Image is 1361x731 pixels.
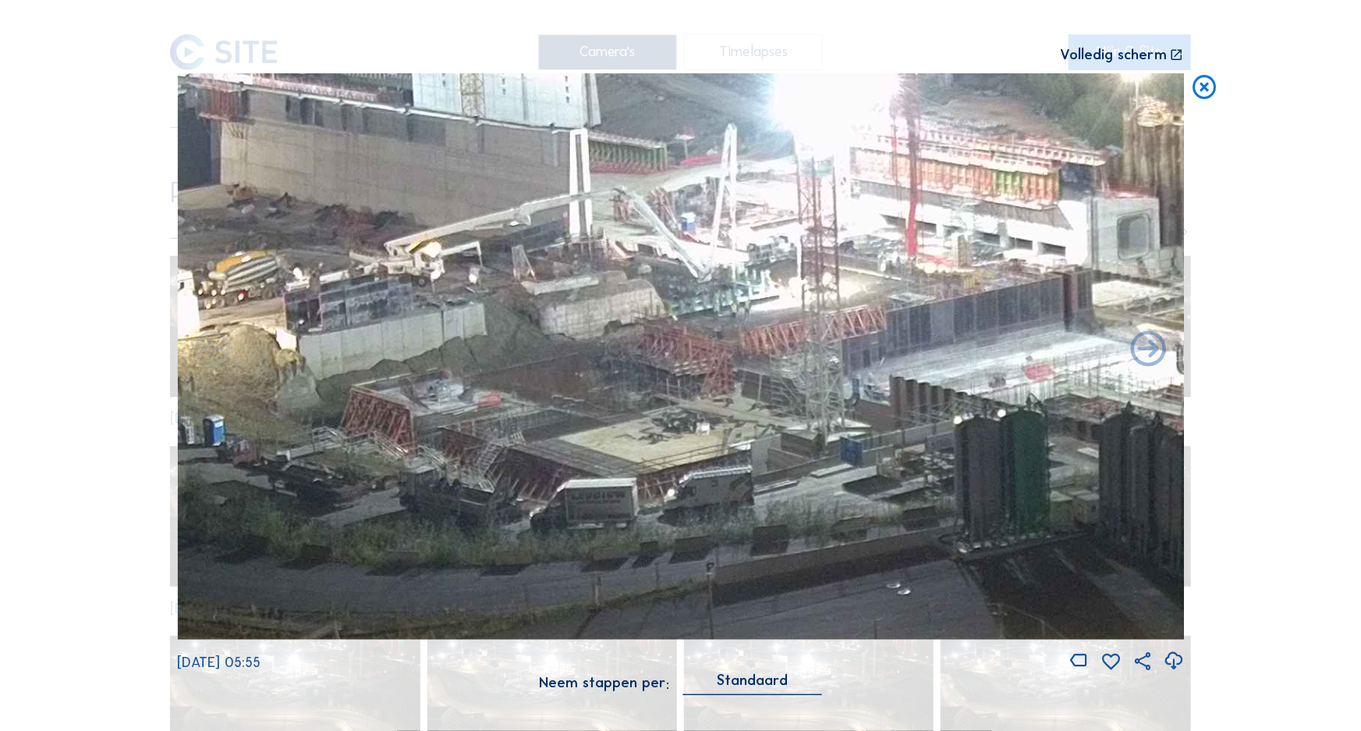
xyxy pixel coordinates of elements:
div: Volledig scherm [1061,48,1168,62]
i: Back [1128,329,1171,372]
img: Image [177,73,1184,640]
span: [DATE] 05:55 [177,654,261,671]
i: Forward [191,329,234,372]
div: Standaard [717,673,788,687]
div: Neem stappen per: [539,676,669,690]
div: Standaard [683,673,822,694]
